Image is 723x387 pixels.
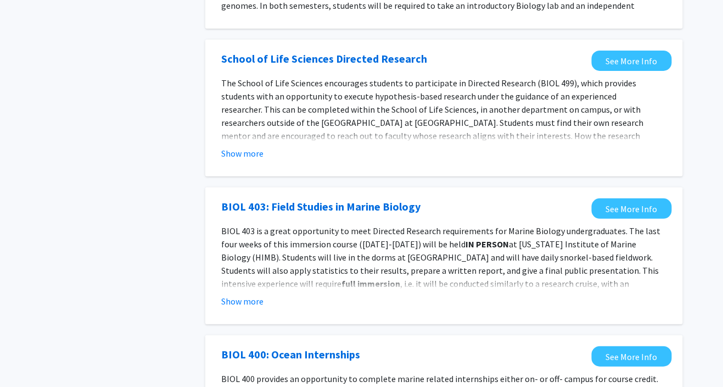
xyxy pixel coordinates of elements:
span: , i.e. it will be conducted similarly to a research cruise, with an expectation of full-time atte... [222,278,664,316]
span: The School of Life Sciences encourages students to participate in Directed Research (BIOL 499), w... [222,78,647,168]
button: Show more [222,295,264,308]
strong: full immersion [342,278,401,289]
a: Opens in a new tab [592,51,672,71]
a: Opens in a new tab [222,346,361,363]
strong: IN PERSON [466,239,509,250]
span: BIOL 403 is a great opportunity to meet Directed Research requirements for Marine Biology undergr... [222,225,661,250]
iframe: Chat [8,338,47,379]
a: Opens in a new tab [222,51,428,67]
button: Show more [222,147,264,160]
a: Opens in a new tab [592,346,672,367]
a: Opens in a new tab [592,198,672,219]
a: Opens in a new tab [222,198,421,215]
